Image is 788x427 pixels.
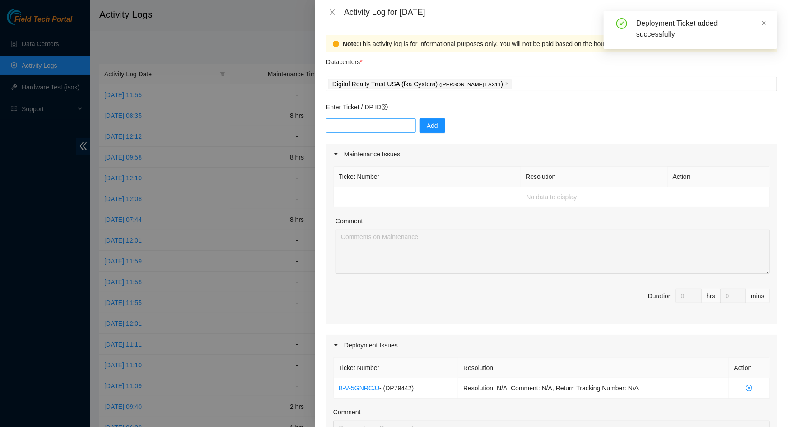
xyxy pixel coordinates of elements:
span: close [761,20,767,26]
span: Add [427,121,438,131]
span: ( [PERSON_NAME] LAX11 [439,82,501,87]
th: Action [729,358,770,378]
th: Ticket Number [334,167,521,187]
span: exclamation-circle [333,41,339,47]
button: Close [326,8,339,17]
span: close-circle [734,385,765,391]
td: Resolution: N/A, Comment: N/A, Return Tracking Number: N/A [458,378,729,399]
a: B-V-5GNRCJJ [339,385,379,392]
span: check-circle [616,18,627,29]
button: Add [420,118,445,133]
th: Resolution [521,167,667,187]
p: Enter Ticket / DP ID [326,102,777,112]
div: mins [746,289,770,303]
p: Digital Realty Trust USA (fka Cyxtera) ) [332,79,503,89]
td: No data to display [334,187,770,207]
div: Deployment Issues [326,335,777,356]
strong: Note: [343,39,359,49]
div: hrs [702,289,721,303]
textarea: Comment [336,230,770,274]
span: - ( DP79442 ) [379,385,414,392]
th: Action [668,167,770,187]
div: Deployment Ticket added successfully [636,18,766,40]
span: question-circle [382,104,388,110]
div: Maintenance Issues [326,144,777,164]
span: caret-right [333,151,339,157]
span: close [329,9,336,16]
th: Ticket Number [334,358,458,378]
p: Datacenters [326,52,363,67]
th: Resolution [458,358,729,378]
label: Comment [336,216,363,226]
div: Activity Log for [DATE] [344,7,777,17]
div: Duration [648,291,672,301]
label: Comment [333,407,361,417]
span: close [505,81,509,87]
span: caret-right [333,343,339,348]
